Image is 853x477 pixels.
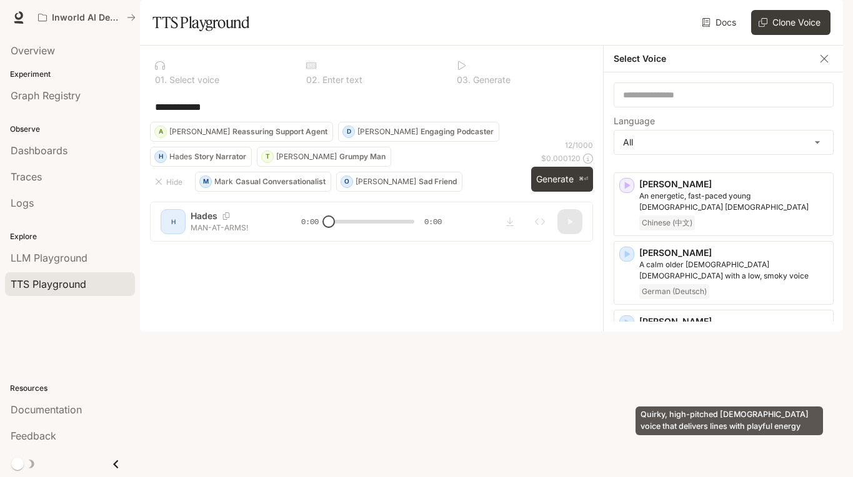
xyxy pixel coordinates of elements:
[565,140,593,150] p: 12 / 1000
[343,122,354,142] div: D
[639,315,828,328] p: [PERSON_NAME]
[639,284,709,299] span: German (Deutsch)
[699,10,741,35] a: Docs
[214,178,233,185] p: Mark
[52,12,122,23] p: Inworld AI Demos
[320,76,362,84] p: Enter text
[155,76,167,84] p: 0 1 .
[419,178,457,185] p: Sad Friend
[195,172,331,192] button: MMarkCasual Conversationalist
[639,247,828,259] p: [PERSON_NAME]
[341,172,352,192] div: O
[257,147,391,167] button: T[PERSON_NAME]Grumpy Man
[150,172,190,192] button: Hide
[531,167,593,192] button: Generate⌘⏎
[614,130,833,154] div: All
[155,122,166,142] div: A
[639,215,695,230] span: Chinese (中文)
[236,178,326,185] p: Casual Conversationalist
[169,128,230,135] p: [PERSON_NAME]
[336,172,462,192] button: O[PERSON_NAME]Sad Friend
[167,76,219,84] p: Select voice
[150,122,333,142] button: A[PERSON_NAME]Reassuring Support Agent
[639,178,828,190] p: [PERSON_NAME]
[421,128,494,135] p: Engaging Podcaster
[306,76,320,84] p: 0 2 .
[338,122,499,142] button: D[PERSON_NAME]Engaging Podcaster
[339,153,386,160] p: Grumpy Man
[614,117,655,125] p: Language
[579,175,588,183] p: ⌘⏎
[357,128,418,135] p: [PERSON_NAME]
[32,5,141,30] button: All workspaces
[751,10,831,35] button: Clone Voice
[232,128,327,135] p: Reassuring Support Agent
[155,147,166,167] div: H
[636,406,823,435] div: Quirky, high-pitched [DEMOGRAPHIC_DATA] voice that delivers lines with playful energy
[194,153,246,160] p: Story Narrator
[150,147,252,167] button: HHadesStory Narrator
[152,10,249,35] h1: TTS Playground
[639,259,828,282] p: A calm older German female with a low, smoky voice
[457,76,471,84] p: 0 3 .
[276,153,337,160] p: [PERSON_NAME]
[200,172,211,192] div: M
[169,153,192,160] p: Hades
[639,190,828,213] p: An energetic, fast-paced young Chinese female
[262,147,273,167] div: T
[471,76,511,84] p: Generate
[356,178,416,185] p: [PERSON_NAME]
